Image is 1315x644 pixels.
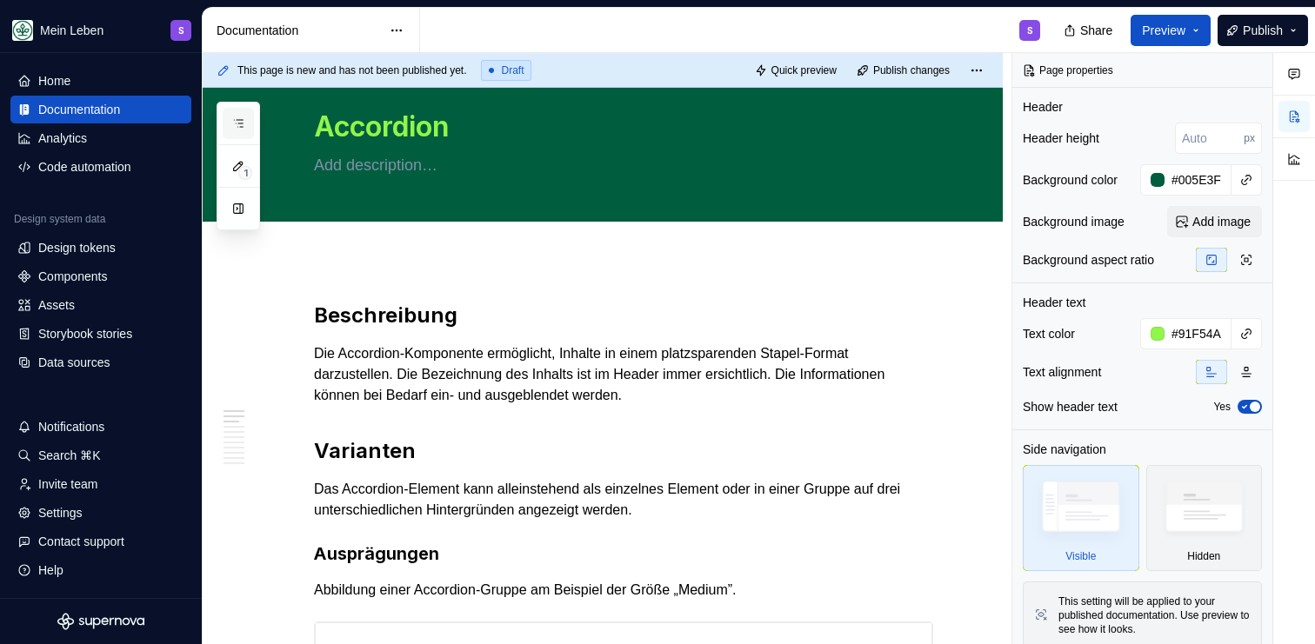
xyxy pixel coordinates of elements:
span: Publish [1243,22,1283,39]
button: Share [1055,15,1124,46]
button: Quick preview [750,58,844,83]
div: Text color [1023,325,1075,342]
button: Mein LebenS [3,11,198,49]
div: Storybook stories [38,325,132,342]
div: Visible [1065,549,1096,563]
div: Analytics [38,129,87,147]
button: Add image [1167,206,1262,237]
input: Auto [1175,123,1244,154]
div: S [1027,23,1033,37]
div: Mein Leben [40,22,103,39]
p: Die Accordion-Komponente ermöglicht, Inhalte in einem platzsparenden Stapel-Format darzustellen. ... [314,343,933,406]
h3: Ausprägungen [314,541,933,566]
div: Invite team [38,475,97,493]
div: Header text [1023,294,1085,311]
div: Settings [38,504,83,521]
div: Notifications [38,418,104,435]
button: Search ⌘K [10,442,191,469]
p: px [1244,131,1255,145]
a: Storybook stories [10,320,191,348]
span: Add image [1192,213,1251,230]
div: Header [1023,98,1063,116]
div: Hidden [1187,549,1220,563]
div: Hidden [1146,465,1263,571]
div: Components [38,268,107,285]
p: Abbildung einer Accordion-Gruppe am Beispiel der Größe „Medium”. [314,580,933,601]
a: Analytics [10,124,191,152]
div: Documentation [217,22,381,39]
button: Preview [1131,15,1211,46]
div: Visible [1023,465,1139,571]
a: Documentation [10,96,191,123]
div: This setting will be applied to your published documentation. Use preview to see how it looks. [1058,594,1251,636]
a: Components [10,262,191,290]
div: Documentation [38,101,120,118]
label: Yes [1213,400,1231,414]
span: Share [1080,22,1112,39]
a: Design tokens [10,234,191,262]
div: Design tokens [38,239,116,256]
div: Background color [1023,171,1118,189]
div: Side navigation [1023,441,1106,458]
span: Preview [1142,22,1185,39]
button: Publish changes [851,58,958,83]
div: Search ⌘K [38,447,101,464]
div: Background image [1023,213,1125,230]
a: Invite team [10,470,191,498]
svg: Supernova Logo [57,613,144,630]
textarea: Accordion [310,106,930,148]
div: Header height [1023,129,1099,147]
div: Code automation [38,158,131,176]
span: This page is new and has not been published yet. [237,63,467,77]
a: Data sources [10,349,191,376]
button: Notifications [10,413,191,441]
button: Publish [1218,15,1308,46]
div: Background aspect ratio [1023,251,1154,269]
div: Show header text [1023,398,1118,415]
a: Home [10,67,191,95]
span: Draft [502,63,524,77]
span: Quick preview [771,63,837,77]
div: Home [38,72,70,90]
a: Settings [10,499,191,527]
span: 1 [238,166,252,180]
div: S [178,23,184,37]
img: df5db9ef-aba0-4771-bf51-9763b7497661.png [12,20,33,41]
a: Assets [10,291,191,319]
input: Auto [1165,318,1232,349]
button: Contact support [10,528,191,555]
div: Contact support [38,533,124,550]
div: Help [38,561,63,579]
span: Publish changes [873,63,950,77]
a: Code automation [10,153,191,181]
h2: Varianten [314,437,933,465]
div: Text alignment [1023,363,1101,381]
h2: Beschreibung [314,302,933,329]
div: Data sources [38,354,110,371]
button: Help [10,556,191,584]
div: Assets [38,296,75,314]
p: Das Accordion-Element kann alleinstehend als einzelnes Element oder in einer Gruppe auf drei unte... [314,479,933,521]
div: Design system data [14,212,105,226]
input: Auto [1165,164,1232,196]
